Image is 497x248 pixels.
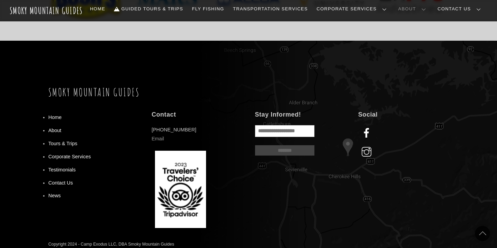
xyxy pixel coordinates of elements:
h4: Contact [152,111,242,119]
a: Testimonials [48,167,76,172]
a: Home [87,2,108,16]
a: Contact Us [48,180,73,186]
a: instagram [358,149,377,155]
a: Contact Us [435,2,486,16]
a: Email [152,136,164,141]
a: Corporate Services [48,154,91,159]
a: Guided Tours & Trips [111,2,186,16]
div: Copyright 2024 - Camp Exodus LLC, DBA Smoky Mountain Guides [48,240,174,248]
a: Corporate Services [314,2,392,16]
a: Transportation Services [230,2,310,16]
a: About [396,2,431,16]
a: News [48,193,61,198]
a: Home [48,115,61,120]
a: Smoky Mountain Guides [48,86,139,99]
a: facebook [358,130,377,136]
p: [PHONE_NUMBER] [152,125,242,143]
a: Smoky Mountain Guides [10,5,83,16]
a: Fly Fishing [189,2,227,16]
a: Tours & Trips [48,141,77,146]
a: About [48,128,61,133]
h4: Social [358,111,449,119]
h4: Stay Informed! [255,111,345,119]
